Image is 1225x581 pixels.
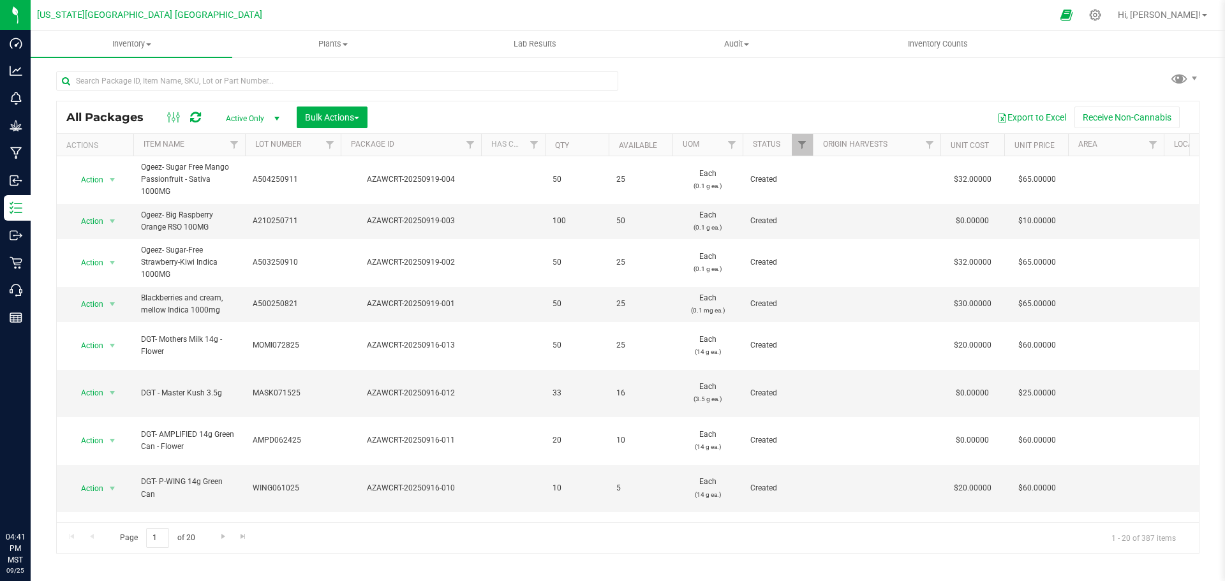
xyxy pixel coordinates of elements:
[1012,212,1062,230] span: $10.00000
[553,256,601,268] span: 50
[750,339,805,351] span: Created
[37,10,262,20] span: [US_STATE][GEOGRAPHIC_DATA] [GEOGRAPHIC_DATA]
[105,254,121,272] span: select
[146,528,169,548] input: 1
[10,202,22,214] inline-svg: Inventory
[1074,107,1180,128] button: Receive Non-Cannabis
[1012,431,1062,450] span: $60.00000
[234,528,253,545] a: Go to the last page
[919,134,940,156] a: Filter
[616,387,665,399] span: 16
[524,134,545,156] a: Filter
[10,256,22,269] inline-svg: Retail
[750,482,805,494] span: Created
[553,173,601,186] span: 50
[253,434,333,446] span: AMPD062425
[141,292,237,316] span: Blackberries and cream, mellow Indica 1000mg
[553,339,601,351] span: 50
[253,215,333,227] span: A210250711
[339,298,483,310] div: AZAWCRT-20250919-001
[940,239,1004,287] td: $32.00000
[750,256,805,268] span: Created
[339,339,483,351] div: AZAWCRT-20250916-013
[339,173,483,186] div: AZAWCRT-20250919-004
[553,434,601,446] span: 20
[105,432,121,450] span: select
[351,140,394,149] a: Package ID
[1012,479,1062,497] span: $60.00000
[1143,134,1164,156] a: Filter
[750,215,805,227] span: Created
[233,38,433,50] span: Plants
[680,489,735,501] p: (14 g ea.)
[940,465,1004,513] td: $20.00000
[1012,295,1062,313] span: $65.00000
[635,31,837,57] a: Audit
[951,141,989,150] a: Unit Cost
[10,119,22,132] inline-svg: Grow
[680,429,735,453] span: Each
[434,31,635,57] a: Lab Results
[10,174,22,187] inline-svg: Inbound
[496,38,574,50] span: Lab Results
[31,31,232,57] a: Inventory
[10,147,22,159] inline-svg: Manufacturing
[10,284,22,297] inline-svg: Call Center
[792,134,813,156] a: Filter
[339,434,483,446] div: AZAWCRT-20250916-011
[680,251,735,275] span: Each
[305,112,359,122] span: Bulk Actions
[31,38,232,50] span: Inventory
[553,387,601,399] span: 33
[105,212,121,230] span: select
[553,215,601,227] span: 100
[141,429,237,453] span: DGT- AMPLIFIED 14g Green Can - Flower
[680,263,735,275] p: (0.1 g ea.)
[837,31,1039,57] a: Inventory Counts
[680,180,735,192] p: (0.1 g ea.)
[1087,9,1103,21] div: Manage settings
[940,417,1004,465] td: $0.00000
[616,173,665,186] span: 25
[339,256,483,268] div: AZAWCRT-20250919-002
[753,140,780,149] a: Status
[297,107,367,128] button: Bulk Actions
[680,334,735,358] span: Each
[940,204,1004,239] td: $0.00000
[253,298,333,310] span: A500250821
[750,173,805,186] span: Created
[989,107,1074,128] button: Export to Excel
[481,134,545,156] th: Has COA
[253,387,333,399] span: MASK071525
[750,434,805,446] span: Created
[619,141,657,150] a: Available
[105,384,121,402] span: select
[940,322,1004,370] td: $20.00000
[940,370,1004,418] td: $0.00000
[105,480,121,497] span: select
[1101,528,1186,547] span: 1 - 20 of 387 items
[553,482,601,494] span: 10
[70,480,104,497] span: Action
[553,298,601,310] span: 50
[750,298,805,310] span: Created
[555,141,569,150] a: Qty
[70,212,104,230] span: Action
[141,161,237,198] span: Ogeez- Sugar Free Mango Passionfruit - Sativa 1000MG
[636,38,836,50] span: Audit
[683,140,699,149] a: UOM
[680,304,735,316] p: (0.1 mg ea.)
[141,476,237,500] span: DGT- P-WING 14g Green Can
[680,346,735,358] p: (14 g ea.)
[105,295,121,313] span: select
[722,134,743,156] a: Filter
[616,482,665,494] span: 5
[253,339,333,351] span: MOMI072825
[616,256,665,268] span: 25
[144,140,184,149] a: Item Name
[940,287,1004,322] td: $30.00000
[460,134,481,156] a: Filter
[891,38,985,50] span: Inventory Counts
[616,215,665,227] span: 50
[10,311,22,324] inline-svg: Reports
